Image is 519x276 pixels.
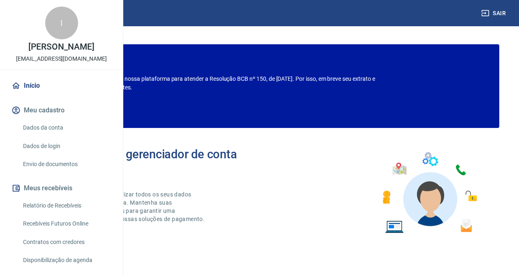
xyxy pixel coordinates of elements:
[20,138,113,155] a: Dados de login
[36,148,260,174] h2: Bem-vindo(a) ao gerenciador de conta Vindi
[32,75,396,92] p: Estamos realizando adequações em nossa plataforma para atender a Resolução BCB nº 150, de [DATE]....
[20,215,113,232] a: Recebíveis Futuros Online
[20,234,113,251] a: Contratos com credores
[10,179,113,197] button: Meus recebíveis
[10,101,113,119] button: Meu cadastro
[28,43,94,51] p: [PERSON_NAME]
[10,77,113,95] a: Início
[45,7,78,39] div: I
[375,148,483,238] img: Imagem de um avatar masculino com diversos icones exemplificando as funcionalidades do gerenciado...
[20,197,113,214] a: Relatório de Recebíveis
[480,6,509,21] button: Sair
[20,119,113,136] a: Dados da conta
[20,268,499,276] h5: O que deseja fazer hoje?
[20,156,113,173] a: Envio de documentos
[20,252,113,269] a: Disponibilização de agenda
[16,55,107,63] p: [EMAIL_ADDRESS][DOMAIN_NAME]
